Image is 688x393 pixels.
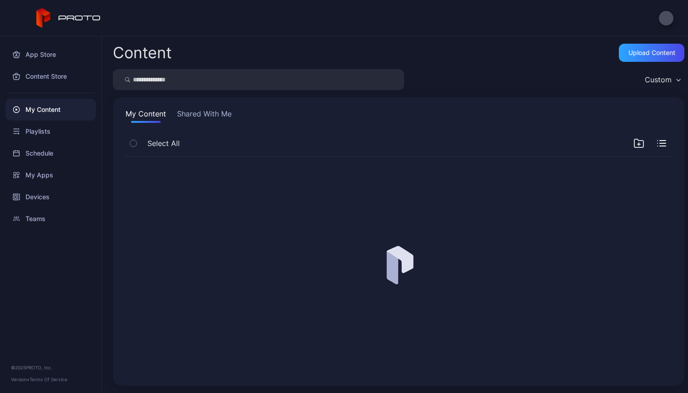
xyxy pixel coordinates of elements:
[5,164,96,186] a: My Apps
[147,138,180,149] span: Select All
[5,44,96,65] a: App Store
[5,186,96,208] a: Devices
[645,75,672,84] div: Custom
[640,69,684,90] button: Custom
[628,49,675,56] div: Upload Content
[113,45,172,60] div: Content
[124,108,168,123] button: My Content
[30,377,67,382] a: Terms Of Service
[619,44,684,62] button: Upload Content
[175,108,233,123] button: Shared With Me
[5,121,96,142] a: Playlists
[5,208,96,230] a: Teams
[11,364,91,371] div: © 2025 PROTO, Inc.
[5,65,96,87] a: Content Store
[5,142,96,164] a: Schedule
[11,377,30,382] span: Version •
[5,99,96,121] a: My Content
